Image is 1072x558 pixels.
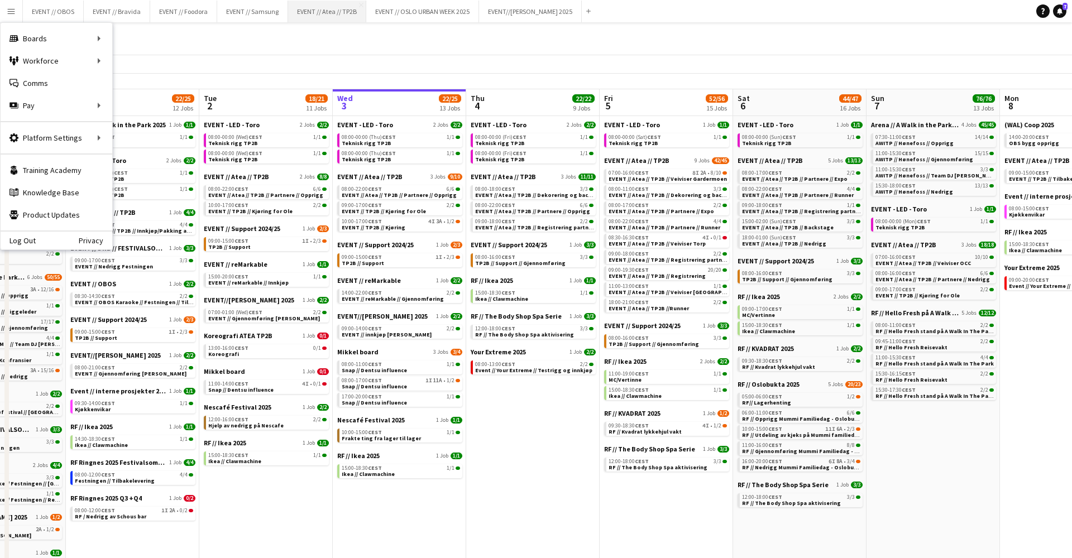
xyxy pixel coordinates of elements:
[447,203,454,208] span: 2/2
[337,240,462,276] div: EVENT // Support 2024/251 Job2/309:00-15:00CEST1I•2/3TP2B // Support
[875,172,999,179] span: AWITP // Hønefoss // Team DJ Walkie
[609,185,727,198] a: 08:00-11:00CEST3/3EVENT // Atea // TP2B // Dekorering og backstage oppsett
[342,224,405,231] span: EVENT // TP2B // Kjøring
[902,150,916,157] span: CEST
[902,182,916,189] span: CEST
[337,121,393,129] span: EVENT - LED - Toro
[1004,156,1070,165] span: EVENT // Atea // TP2B
[475,218,594,230] a: 09:00-18:00CEST2/2EVENT // Atea // TP2B // Registrering partnere
[475,134,527,140] span: 08:00-00:00 (Fri)
[447,134,454,140] span: 1/1
[475,186,515,192] span: 08:00-18:00
[970,206,982,213] span: 1 Job
[738,156,803,165] span: EVENT // Atea // TP2B
[501,218,515,225] span: CEST
[169,209,181,216] span: 1 Job
[23,1,84,22] button: EVENT // OBOS
[635,218,649,225] span: CEST
[604,121,660,129] span: EVENT - LED - Toro
[609,218,727,230] a: 08:00-22:00CEST4/4EVENT // Atea // TP2B // Partnere // Runner
[448,174,462,180] span: 9/10
[875,156,973,163] span: AWITP // Hønefoss // Gjennomføring
[635,201,649,209] span: CEST
[975,151,988,156] span: 15/15
[70,156,195,208] div: EVENT - LED - Toro2 Jobs2/208:00-00:00 (Tue)CEST1/1Teknisk rigg TP2B17:00-00:00 (Tue)CEST1/1Tekni...
[871,121,996,129] a: Arena // A Walk in the Park 20254 Jobs45/45
[436,219,442,224] span: 3A
[302,238,309,244] span: 1I
[635,185,649,193] span: CEST
[337,172,403,181] span: EVENT // Atea // TP2B
[313,151,321,156] span: 1/1
[317,225,329,232] span: 2/3
[204,121,260,129] span: EVENT - LED - Toro
[208,186,248,192] span: 08:00-22:00
[342,185,460,198] a: 08:00-22:00CEST6/6EVENT // Atea // TP2B // Partnere // Opprigg
[79,236,112,245] a: Privacy
[342,156,391,163] span: Teknisk rigg TP2B
[1009,211,1045,218] span: Kjøkkenvikar
[1004,228,1047,236] span: RF // Ikea 2025
[1,159,112,181] a: Training Academy
[382,150,396,157] span: CEST
[714,235,721,240] span: 0/1
[712,157,729,164] span: 42/45
[714,203,721,208] span: 2/2
[342,151,396,156] span: 08:00-00:00 (Thu)
[738,121,793,129] span: EVENT - LED - Toro
[204,172,269,181] span: EVENT // Atea // TP2B
[1009,170,1049,176] span: 09:00-15:00
[1009,134,1049,140] span: 14:00-20:00
[208,134,262,140] span: 08:00-00:00 (Wed)
[208,150,327,162] a: 08:00-00:00 (Wed)CEST1/1Teknisk rigg TP2B
[114,169,128,176] span: CEST
[975,183,988,189] span: 13/13
[75,169,193,182] a: 08:00-00:00 (Tue)CEST1/1Teknisk rigg TP2B
[204,121,329,129] a: EVENT - LED - Toro2 Jobs2/2
[248,133,262,141] span: CEST
[1035,169,1049,176] span: CEST
[609,208,714,215] span: EVENT // Atea // TP2B // Partnere // Expo
[208,156,258,163] span: Teknisk rigg TP2B
[451,122,462,128] span: 2/2
[742,240,826,247] span: EVENT // Atea // TP2B // Nedrigg
[234,237,248,244] span: CEST
[742,169,860,182] a: 08:00-17:00CEST2/2EVENT // Atea // TP2B // Partnere // Expo
[742,203,782,208] span: 09:00-18:00
[980,219,988,224] span: 1/1
[875,224,925,231] span: Teknisk rigg TP2B
[342,201,460,214] a: 09:00-17:00CEST2/2EVENT // TP2B // Kjøring for Ole
[768,201,782,209] span: CEST
[513,150,527,157] span: CEST
[871,205,996,240] div: EVENT - LED - Toro1 Job1/108:00-00:00 (Mon)CEST1/1Teknisk rigg TP2B
[902,133,916,141] span: CEST
[768,169,782,176] span: CEST
[342,134,396,140] span: 08:00-00:00 (Thu)
[208,201,327,214] a: 10:00-17:00CEST2/2EVENT // TP2B // Kjøring for Ole
[475,191,631,199] span: EVENT // Atea // TP2B // Dekorering og backstage oppsett
[609,134,661,140] span: 08:00-00:00 (Sat)
[342,191,457,199] span: EVENT // Atea // TP2B // Partnere // Opprigg
[342,203,382,208] span: 09:00-17:00
[313,186,321,192] span: 6/6
[204,224,280,233] span: EVENT // Support 2024/25
[208,191,323,199] span: EVENT // Atea // TP2B // Partnere // Opprigg
[980,167,988,172] span: 3/3
[902,166,916,173] span: CEST
[580,151,588,156] span: 1/1
[475,139,525,147] span: Teknisk rigg TP2B
[609,169,727,182] a: 07:00-16:00CEST8I2A•8/10EVENT // Atea // TP2B // Veiviser Gardermoen
[501,185,515,193] span: CEST
[742,191,854,199] span: EVENT // Atea // TP2B // Partnere // Runner
[1063,3,1068,10] span: 7
[1053,4,1066,18] a: 7
[337,121,462,172] div: EVENT - LED - Toro2 Jobs2/208:00-00:00 (Thu)CEST1/1Teknisk rigg TP2B08:00-00:00 (Thu)CEST1/1Tekni...
[700,170,706,176] span: 2A
[70,121,195,156] div: Arena // A Walk in the Park 20251 Job1/108:00-16:00CEST1/1Reisetillegg
[961,122,977,128] span: 4 Jobs
[337,172,462,240] div: EVENT // Atea // TP2B3 Jobs9/1008:00-22:00CEST6/6EVENT // Atea // TP2B // Partnere // Opprigg09:0...
[475,201,594,214] a: 08:00-22:00CEST6/6EVENT // Atea // TP2B // Partnere // Opprigg
[717,122,729,128] span: 1/1
[871,121,996,205] div: Arena // A Walk in the Park 20254 Jobs45/4507:30-11:00CEST14/14AWITP // Hønefoss // Opprigg11:00-...
[742,218,860,230] a: 15:00-02:00 (Sun)CEST3/3EVENT // Atea // TP2B // Backstage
